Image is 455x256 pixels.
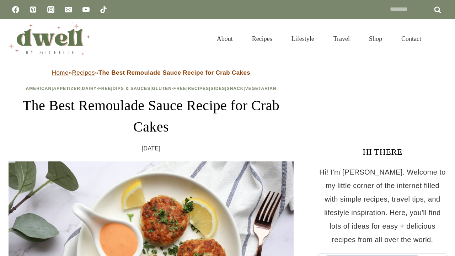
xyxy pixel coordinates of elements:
[434,33,446,45] button: View Search Form
[359,26,392,51] a: Shop
[52,69,250,76] span: » »
[9,95,294,138] h1: The Best Remoulade Sauce Recipe for Crab Cakes
[227,86,244,91] a: Snack
[245,86,277,91] a: Vegetarian
[98,69,251,76] strong: The Best Remoulade Sauce Recipe for Crab Cakes
[52,69,69,76] a: Home
[26,86,52,91] a: American
[113,86,150,91] a: Dips & Sauces
[242,26,282,51] a: Recipes
[72,69,95,76] a: Recipes
[207,26,431,51] nav: Primary Navigation
[324,26,359,51] a: Travel
[96,2,111,17] a: TikTok
[210,86,225,91] a: Sides
[207,26,242,51] a: About
[79,2,93,17] a: YouTube
[9,2,23,17] a: Facebook
[44,2,58,17] a: Instagram
[61,2,75,17] a: Email
[53,86,80,91] a: Appetizer
[392,26,431,51] a: Contact
[142,143,161,154] time: [DATE]
[9,22,90,55] img: DWELL by michelle
[26,86,277,91] span: | | | | | | | |
[82,86,111,91] a: Dairy-Free
[318,145,446,158] h3: HI THERE
[318,165,446,246] p: Hi! I'm [PERSON_NAME]. Welcome to my little corner of the internet filled with simple recipes, tr...
[282,26,324,51] a: Lifestyle
[188,86,209,91] a: Recipes
[26,2,40,17] a: Pinterest
[152,86,186,91] a: Gluten-Free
